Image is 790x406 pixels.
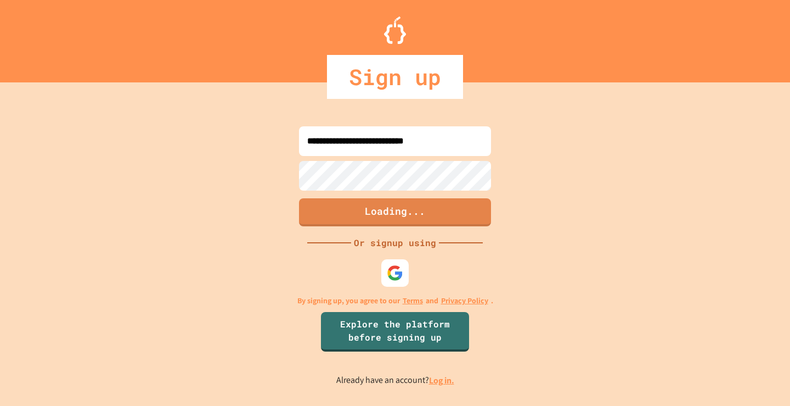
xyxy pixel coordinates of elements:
p: By signing up, you agree to our and . [297,295,493,307]
div: Or signup using [351,236,439,249]
a: Terms [403,295,423,307]
button: Loading... [299,198,491,226]
a: Explore the platform before signing up [321,312,469,352]
a: Privacy Policy [441,295,488,307]
img: google-icon.svg [387,265,403,281]
a: Log in. [429,375,454,386]
p: Already have an account? [336,374,454,387]
div: Sign up [327,55,463,99]
img: Logo.svg [384,16,406,44]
